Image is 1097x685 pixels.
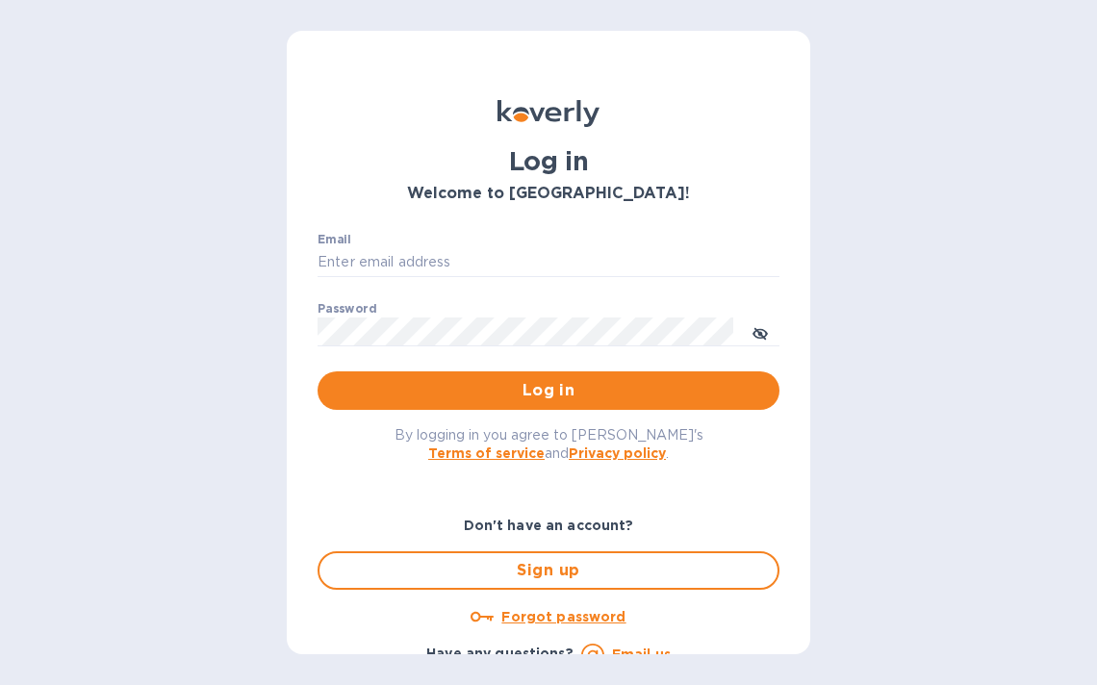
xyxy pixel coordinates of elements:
[395,427,703,461] span: By logging in you agree to [PERSON_NAME]'s and .
[318,551,779,590] button: Sign up
[501,609,625,624] u: Forgot password
[569,445,666,461] a: Privacy policy
[318,146,779,177] h1: Log in
[333,379,764,402] span: Log in
[335,559,762,582] span: Sign up
[741,313,779,351] button: toggle password visibility
[318,304,376,316] label: Password
[318,185,779,203] h3: Welcome to [GEOGRAPHIC_DATA]!
[464,518,634,533] b: Don't have an account?
[426,646,574,661] b: Have any questions?
[612,647,671,662] a: Email us
[318,235,351,246] label: Email
[497,100,600,127] img: Koverly
[428,445,545,461] a: Terms of service
[318,248,779,277] input: Enter email address
[318,371,779,410] button: Log in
